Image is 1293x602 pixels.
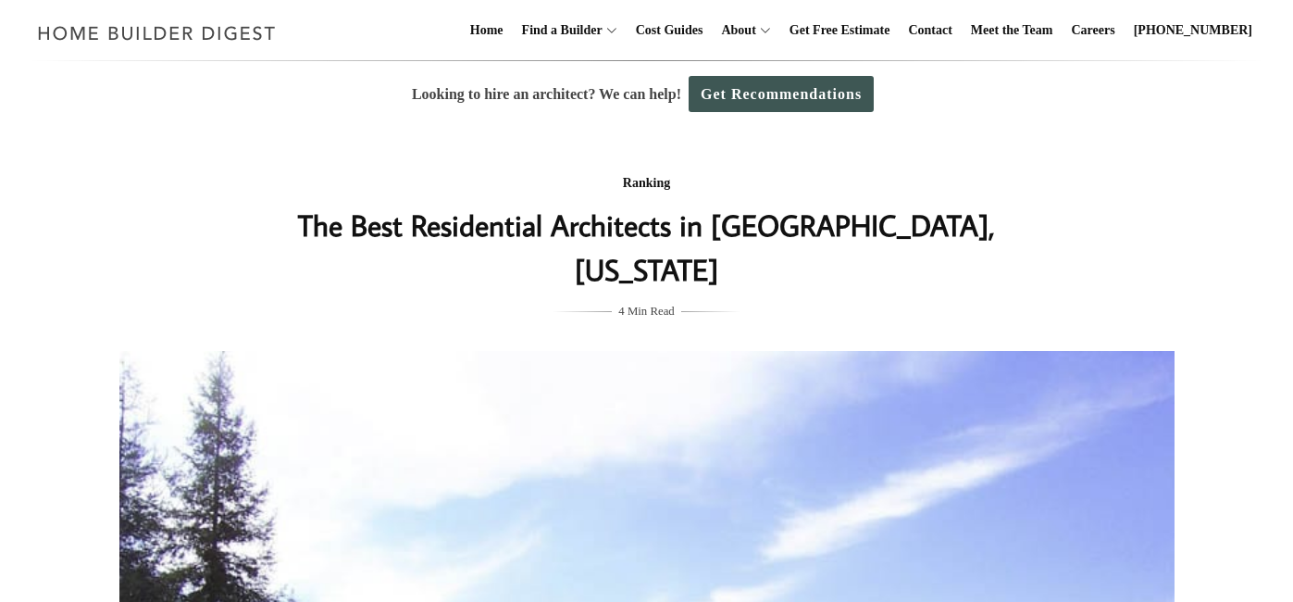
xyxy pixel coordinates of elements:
a: [PHONE_NUMBER] [1126,1,1260,60]
a: Find a Builder [515,1,603,60]
h1: The Best Residential Architects in [GEOGRAPHIC_DATA], [US_STATE] [278,203,1016,292]
a: Get Free Estimate [782,1,898,60]
a: About [714,1,755,60]
a: Home [463,1,511,60]
a: Careers [1064,1,1123,60]
a: Contact [901,1,959,60]
span: 4 Min Read [618,301,674,321]
img: Home Builder Digest [30,15,284,51]
a: Meet the Team [964,1,1061,60]
a: Cost Guides [628,1,711,60]
a: Get Recommendations [689,76,874,112]
a: Ranking [623,176,670,190]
